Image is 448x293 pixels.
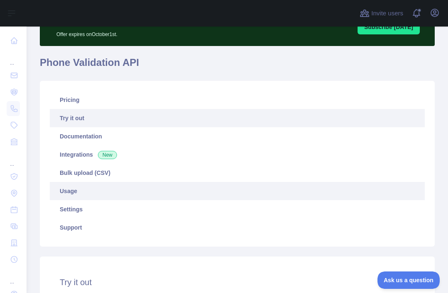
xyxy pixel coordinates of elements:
[40,56,435,76] h1: Phone Validation API
[7,151,20,167] div: ...
[56,28,284,38] p: Offer expires on October 1st.
[377,271,440,289] iframe: Toggle Customer Support
[50,91,425,109] a: Pricing
[358,7,405,20] button: Invite users
[50,109,425,127] a: Try it out
[358,19,420,34] button: Subscribe [DATE]
[50,145,425,164] a: Integrations New
[50,164,425,182] a: Bulk upload (CSV)
[371,9,403,18] span: Invite users
[98,151,117,159] span: New
[50,127,425,145] a: Documentation
[50,182,425,200] a: Usage
[50,218,425,237] a: Support
[50,200,425,218] a: Settings
[7,269,20,285] div: ...
[60,276,415,288] h2: Try it out
[7,50,20,66] div: ...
